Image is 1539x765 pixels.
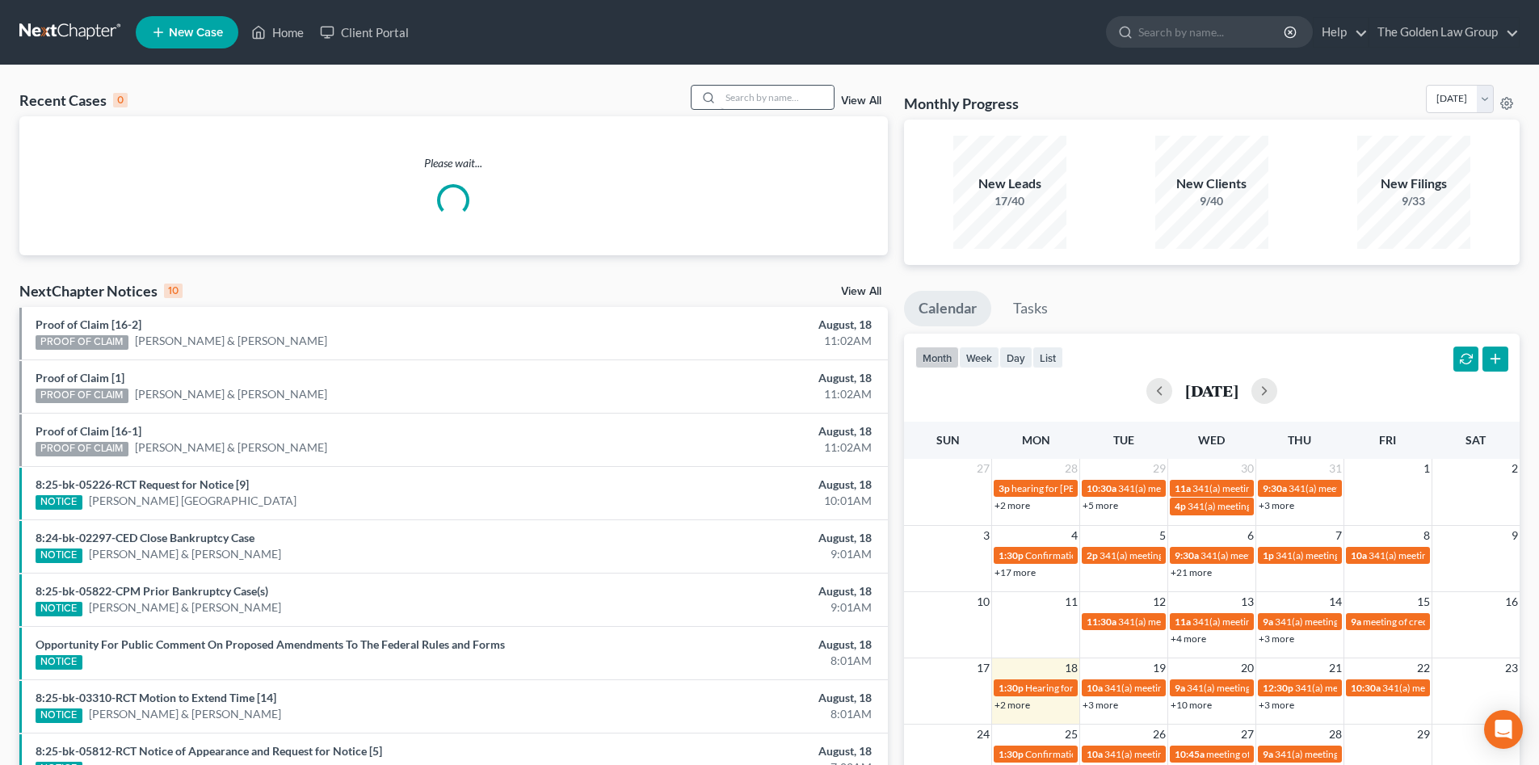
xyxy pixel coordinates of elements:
span: Thu [1288,433,1311,447]
a: [PERSON_NAME] & [PERSON_NAME] [135,386,327,402]
span: 341(a) meeting for [PERSON_NAME] [1100,549,1255,561]
span: New Case [169,27,223,39]
div: NOTICE [36,655,82,670]
a: View All [841,286,881,297]
div: PROOF OF CLAIM [36,442,128,456]
div: 9:01AM [603,599,872,616]
span: 6 [1246,526,1255,545]
span: 7 [1334,526,1343,545]
span: 28 [1327,725,1343,744]
div: New Filings [1357,174,1470,193]
a: Proof of Claim [1] [36,371,124,385]
h2: [DATE] [1185,382,1238,399]
div: 8:01AM [603,706,872,722]
span: 25 [1063,725,1079,744]
span: 9a [1263,748,1273,760]
span: 27 [975,459,991,478]
a: [PERSON_NAME] & [PERSON_NAME] [135,333,327,349]
span: 10:30a [1087,482,1116,494]
a: Help [1314,18,1368,47]
span: Sun [936,433,960,447]
span: 15 [1415,592,1432,612]
span: 1:30p [999,682,1024,694]
a: Tasks [999,291,1062,326]
a: [PERSON_NAME] & [PERSON_NAME] [89,546,281,562]
div: August, 18 [603,743,872,759]
span: 13 [1239,592,1255,612]
span: 1:30p [999,748,1024,760]
a: +2 more [994,699,1030,711]
span: 9a [1263,616,1273,628]
span: 10a [1087,682,1103,694]
span: hearing for [PERSON_NAME] [1011,482,1136,494]
span: 14 [1327,592,1343,612]
span: 29 [1415,725,1432,744]
span: 1 [1422,459,1432,478]
div: New Leads [953,174,1066,193]
span: 11 [1063,592,1079,612]
span: 10a [1087,748,1103,760]
div: PROOF OF CLAIM [36,389,128,403]
a: Calendar [904,291,991,326]
span: meeting of creditors for [PERSON_NAME] [1206,748,1383,760]
span: 12:30p [1263,682,1293,694]
a: Client Portal [312,18,417,47]
span: 26 [1151,725,1167,744]
div: August, 18 [603,423,872,439]
a: +5 more [1083,499,1118,511]
button: list [1032,347,1063,368]
div: Open Intercom Messenger [1484,710,1523,749]
span: 5 [1158,526,1167,545]
span: Confirmation hearing for [PERSON_NAME] & [PERSON_NAME] [1025,748,1294,760]
div: August, 18 [603,637,872,653]
span: 3 [982,526,991,545]
span: 16 [1503,592,1520,612]
span: 30 [1239,459,1255,478]
div: August, 18 [603,530,872,546]
h3: Monthly Progress [904,94,1019,113]
span: 341(a) meeting for [PERSON_NAME] [1118,482,1274,494]
a: [PERSON_NAME] [GEOGRAPHIC_DATA] [89,493,296,509]
span: 341(a) meeting for [PERSON_NAME] & [PERSON_NAME] [1104,748,1346,760]
a: +17 more [994,566,1036,578]
span: 9:30a [1263,482,1287,494]
span: 31 [1327,459,1343,478]
a: 8:25-bk-05822-CPM Prior Bankruptcy Case(s) [36,584,268,598]
a: +10 more [1171,699,1212,711]
span: 28 [1063,459,1079,478]
a: 8:25-bk-03310-RCT Motion to Extend Time [14] [36,691,276,704]
span: 20 [1239,658,1255,678]
span: 22 [1415,658,1432,678]
span: 341(a) meeting for [PERSON_NAME] & [PERSON_NAME] [1275,748,1516,760]
a: +2 more [994,499,1030,511]
div: August, 18 [603,690,872,706]
button: week [959,347,999,368]
button: month [915,347,959,368]
span: 1:30p [999,549,1024,561]
span: 341(a) meeting for [PERSON_NAME] & [PERSON_NAME] [1188,500,1429,512]
span: Fri [1379,433,1396,447]
span: 341(a) meeting for [PERSON_NAME] [1382,682,1538,694]
a: [PERSON_NAME] & [PERSON_NAME] [89,706,281,722]
span: 3p [999,482,1010,494]
div: NOTICE [36,602,82,616]
span: 4 [1070,526,1079,545]
span: 10a [1351,549,1367,561]
div: NOTICE [36,708,82,723]
span: 8 [1422,526,1432,545]
div: New Clients [1155,174,1268,193]
span: 9 [1510,526,1520,545]
span: 341(a) meeting for [PERSON_NAME] [1201,549,1356,561]
div: 9/40 [1155,193,1268,209]
span: 24 [975,725,991,744]
div: 10 [164,284,183,298]
span: 12 [1151,592,1167,612]
span: 10:45a [1175,748,1205,760]
span: 10:30a [1351,682,1381,694]
div: 0 [113,93,128,107]
span: 4p [1175,500,1186,512]
span: 1p [1263,549,1274,561]
input: Search by name... [721,86,834,109]
div: August, 18 [603,370,872,386]
span: 2 [1510,459,1520,478]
